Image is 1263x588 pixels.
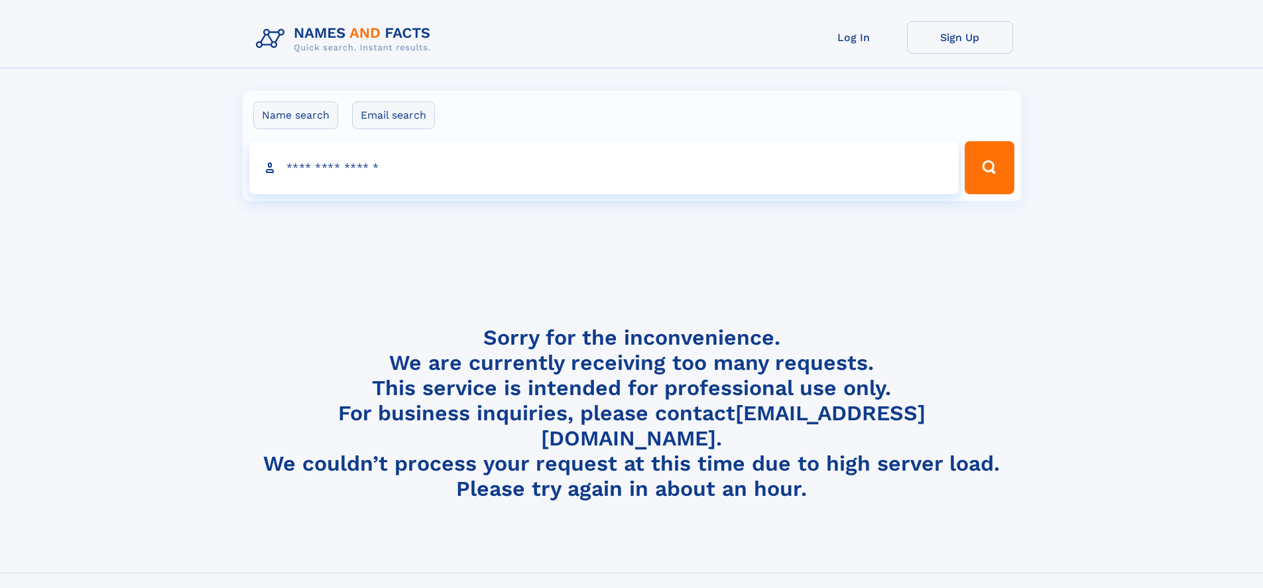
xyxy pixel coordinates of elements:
[249,141,959,194] input: search input
[965,141,1014,194] button: Search Button
[541,400,926,451] a: [EMAIL_ADDRESS][DOMAIN_NAME]
[253,101,338,129] label: Name search
[251,21,442,57] img: Logo Names and Facts
[352,101,435,129] label: Email search
[907,21,1013,54] a: Sign Up
[801,21,907,54] a: Log In
[251,325,1013,502] h4: Sorry for the inconvenience. We are currently receiving too many requests. This service is intend...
